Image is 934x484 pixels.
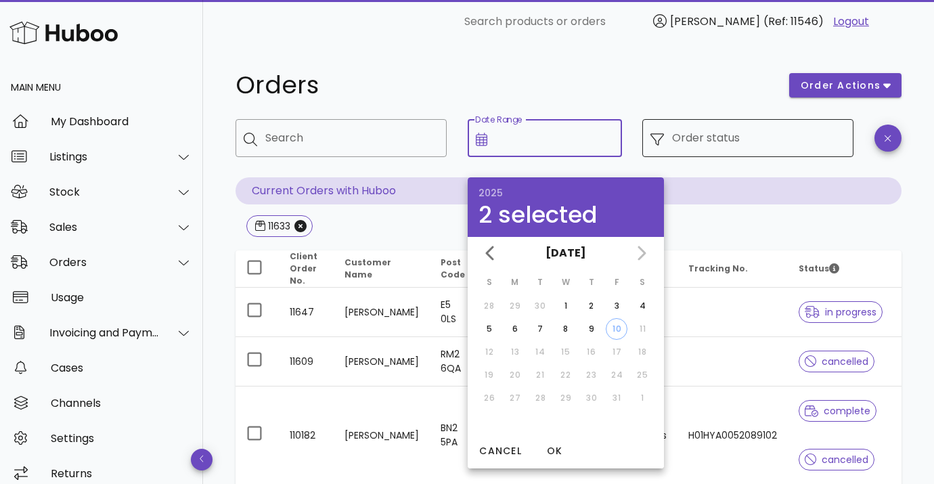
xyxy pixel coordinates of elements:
[677,250,788,288] th: Tracking No.
[51,115,192,128] div: My Dashboard
[479,241,503,265] button: Previous month
[555,318,577,340] button: 8
[279,288,334,337] td: 11647
[479,444,522,458] span: Cancel
[51,397,192,410] div: Channels
[540,240,592,267] button: [DATE]
[265,219,290,233] div: 11633
[334,337,430,387] td: [PERSON_NAME]
[430,337,479,387] td: RM2 6QA
[528,271,552,294] th: T
[441,257,465,280] span: Post Code
[606,318,627,340] button: 10
[630,271,654,294] th: S
[51,291,192,304] div: Usage
[479,188,653,198] div: 2025
[533,439,576,463] button: OK
[479,318,500,340] button: 5
[631,295,653,317] button: 4
[805,307,876,317] span: in progress
[479,323,500,335] div: 5
[477,271,502,294] th: S
[805,406,870,416] span: complete
[49,150,160,163] div: Listings
[236,177,902,204] p: Current Orders with Huboo
[579,271,604,294] th: T
[334,250,430,288] th: Customer Name
[788,250,902,288] th: Status
[606,300,627,312] div: 3
[789,73,902,97] button: order actions
[344,257,391,280] span: Customer Name
[473,439,527,463] button: Cancel
[51,432,192,445] div: Settings
[605,271,629,294] th: F
[805,455,869,464] span: cancelled
[581,323,602,335] div: 9
[606,295,627,317] button: 3
[555,323,577,335] div: 8
[430,250,479,288] th: Post Code
[49,185,160,198] div: Stock
[529,318,551,340] button: 7
[688,263,748,274] span: Tracking No.
[279,337,334,387] td: 11609
[479,203,653,226] div: 2 selected
[503,271,527,294] th: M
[555,300,577,312] div: 1
[236,73,773,97] h1: Orders
[606,323,627,335] div: 10
[9,18,118,47] img: Huboo Logo
[51,467,192,480] div: Returns
[833,14,869,30] a: Logout
[504,318,526,340] button: 6
[334,288,430,337] td: [PERSON_NAME]
[538,444,571,458] span: OK
[279,250,334,288] th: Client Order No.
[800,79,881,93] span: order actions
[581,300,602,312] div: 2
[805,357,869,366] span: cancelled
[290,250,317,286] span: Client Order No.
[475,115,522,125] label: Date Range
[529,323,551,335] div: 7
[581,318,602,340] button: 9
[504,323,526,335] div: 6
[554,271,578,294] th: W
[49,221,160,234] div: Sales
[49,326,160,339] div: Invoicing and Payments
[294,220,307,232] button: Close
[799,263,839,274] span: Status
[555,295,577,317] button: 1
[670,14,760,29] span: [PERSON_NAME]
[581,295,602,317] button: 2
[430,288,479,337] td: E5 0LS
[51,361,192,374] div: Cases
[631,300,653,312] div: 4
[763,14,824,29] span: (Ref: 11546)
[49,256,160,269] div: Orders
